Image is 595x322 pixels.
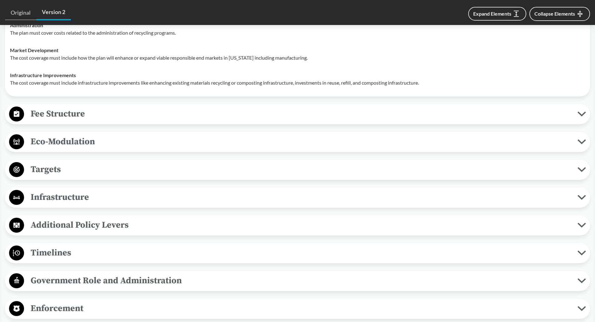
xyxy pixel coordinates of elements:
button: Collapse Elements [529,7,590,21]
button: Government Role and Administration [7,273,588,289]
span: Timelines [24,246,578,260]
button: Additional Policy Levers [7,217,588,233]
a: Version 2 [36,5,71,20]
button: Targets [7,162,588,178]
button: Fee Structure [7,106,588,122]
strong: Administration [10,22,43,28]
strong: Infrastructure Improvements [10,72,76,78]
p: The plan must cover costs related to the administration of recycling programs. [10,29,585,37]
span: Eco-Modulation [24,135,578,149]
button: Infrastructure [7,190,588,206]
button: Enforcement [7,301,588,317]
span: Fee Structure [24,107,578,121]
span: Enforcement [24,301,578,315]
button: Eco-Modulation [7,134,588,150]
span: Infrastructure [24,190,578,204]
p: The cost coverage must include how the plan will enhance or expand viable responsible end markets... [10,54,585,62]
span: Additional Policy Levers [24,218,578,232]
span: Government Role and Administration [24,274,578,288]
p: The cost coverage must include infrastructure improvements like enhancing existing materials recy... [10,79,585,87]
span: Targets [24,162,578,176]
button: Expand Elements [468,7,526,21]
a: Original [5,6,36,20]
strong: Market Development [10,47,58,53]
button: Timelines [7,245,588,261]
